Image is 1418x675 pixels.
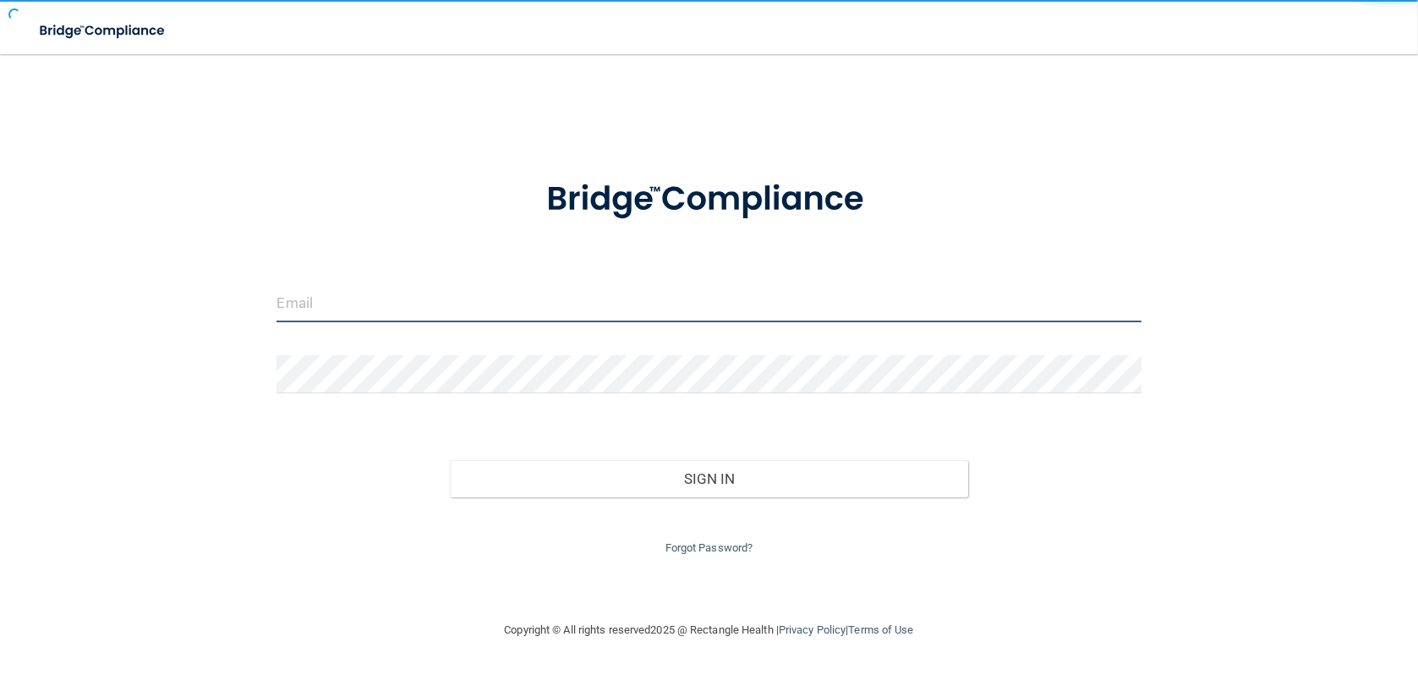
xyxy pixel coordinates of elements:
img: bridge_compliance_login_screen.278c3ca4.svg [25,14,181,48]
input: Email [276,284,1141,322]
img: bridge_compliance_login_screen.278c3ca4.svg [512,156,906,244]
a: Forgot Password? [665,541,753,554]
a: Privacy Policy [779,623,846,636]
div: Copyright © All rights reserved 2025 @ Rectangle Health | | [401,603,1018,657]
a: Terms of Use [848,623,913,636]
button: Sign In [450,460,968,497]
iframe: Drift Widget Chat Controller [1125,556,1398,623]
